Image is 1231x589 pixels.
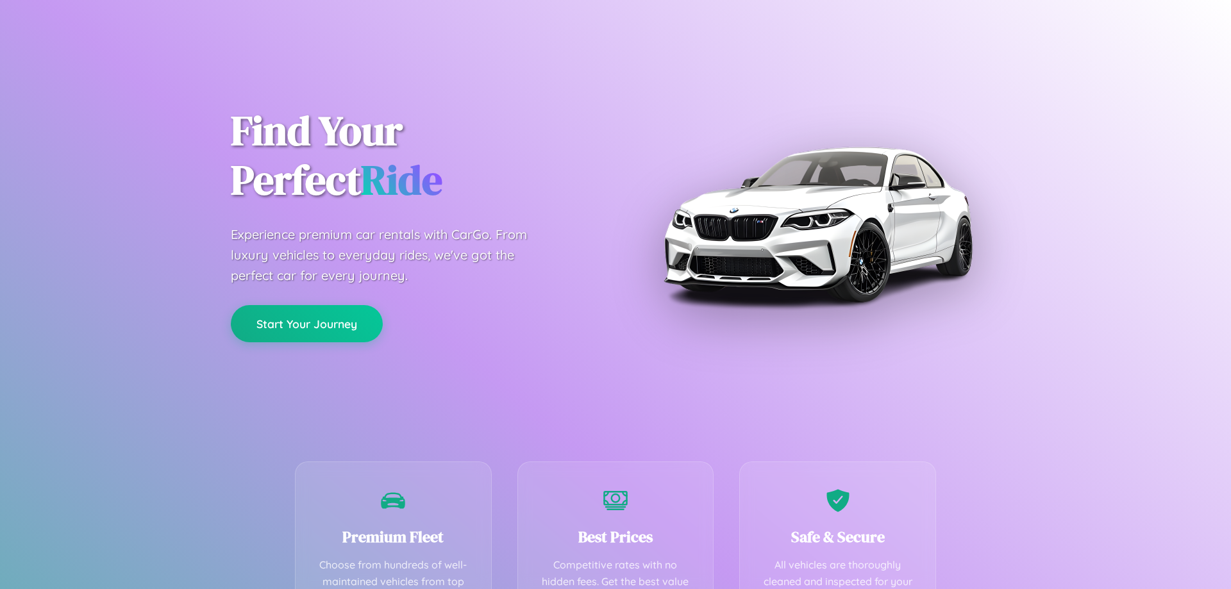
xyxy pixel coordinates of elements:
[657,64,978,385] img: Premium BMW car rental vehicle
[537,526,694,547] h3: Best Prices
[361,152,442,208] span: Ride
[231,106,596,205] h1: Find Your Perfect
[231,305,383,342] button: Start Your Journey
[315,526,472,547] h3: Premium Fleet
[759,526,916,547] h3: Safe & Secure
[231,224,551,286] p: Experience premium car rentals with CarGo. From luxury vehicles to everyday rides, we've got the ...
